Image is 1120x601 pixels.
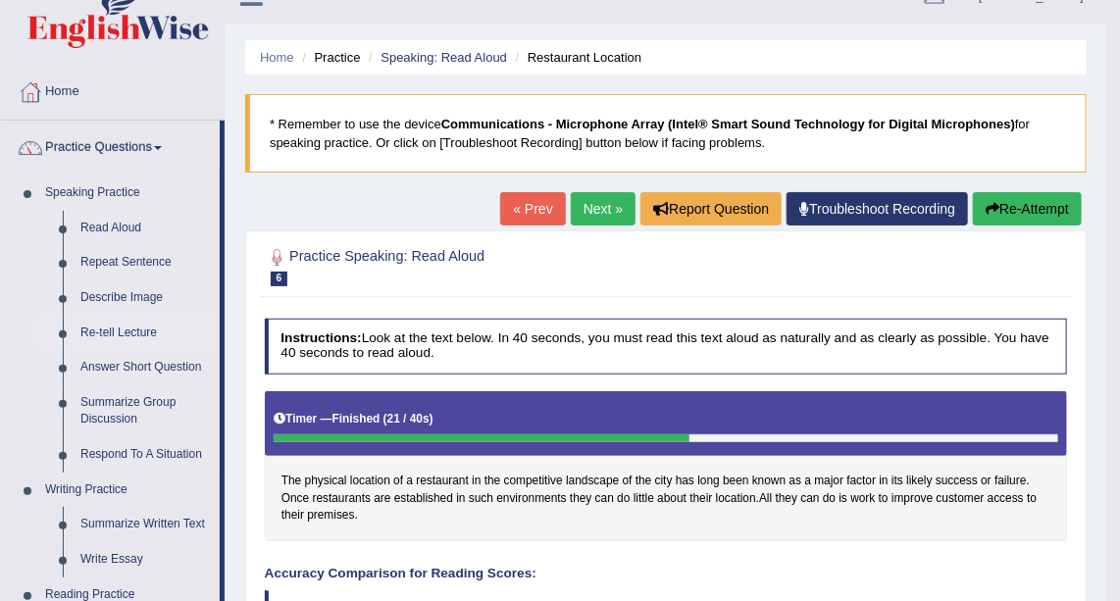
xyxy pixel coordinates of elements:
a: Respond To A Situation [72,437,220,473]
span: Click to see word definition [994,473,1026,490]
span: Click to see word definition [880,473,889,490]
a: Speaking: Read Aloud [381,50,507,65]
li: Restaurant Location [511,48,642,67]
span: Click to see word definition [676,473,694,490]
span: Click to see word definition [814,473,843,490]
a: Summarize Written Text [72,507,220,542]
span: Click to see word definition [850,490,875,508]
span: Click to see word definition [566,473,619,490]
b: ) [430,412,433,426]
span: Click to see word definition [305,473,347,490]
span: Click to see word definition [307,507,354,525]
span: Click to see word definition [636,473,652,490]
span: Click to see word definition [759,490,772,508]
span: Click to see word definition [937,490,985,508]
b: 21 / 40s [387,412,430,426]
span: Click to see word definition [981,473,992,490]
span: Click to see word definition [776,490,797,508]
b: Communications - Microphone Array (Intel® Smart Sound Technology for Digital Microphones) [441,117,1015,131]
span: Click to see word definition [840,490,848,508]
span: Click to see word definition [1027,490,1037,508]
span: 6 [271,272,288,286]
h2: Practice Speaking: Read Aloud [265,245,763,286]
span: Click to see word definition [617,490,630,508]
a: Summarize Group Discussion [72,385,220,437]
span: Click to see word definition [823,490,836,508]
a: Describe Image [72,280,220,316]
div: . . . [265,391,1068,541]
span: Click to see word definition [789,473,802,490]
b: Finished [332,412,381,426]
li: Practice [297,48,360,67]
a: Speaking Practice [36,175,220,211]
b: ( [383,412,387,426]
button: Report Question [640,192,782,225]
h4: Look at the text below. In 40 seconds, you must read this text aloud as naturally and as clearly ... [265,319,1068,375]
a: Write Essay [72,542,220,577]
span: Click to see word definition [406,473,413,490]
span: Click to see word definition [655,473,673,490]
span: Click to see word definition [496,490,566,508]
span: Click to see word definition [281,507,304,525]
span: Click to see word definition [350,473,390,490]
a: Troubleshoot Recording [787,192,968,225]
span: Click to see word definition [906,473,932,490]
span: Click to see word definition [393,473,403,490]
span: Click to see word definition [805,473,812,490]
a: Home [260,50,294,65]
h4: Accuracy Comparison for Reading Scores: [265,567,1068,581]
button: Re-Attempt [973,192,1082,225]
a: Answer Short Question [72,350,220,385]
span: Click to see word definition [484,473,501,490]
a: Next » [571,192,636,225]
span: Click to see word definition [891,473,903,490]
a: Re-tell Lecture [72,316,220,351]
a: Home [1,65,225,114]
span: Click to see word definition [847,473,877,490]
span: Click to see word definition [657,490,687,508]
span: Click to see word definition [313,490,371,508]
span: Click to see word definition [752,473,786,490]
a: Writing Practice [36,473,220,508]
span: Click to see word definition [416,473,469,490]
a: Repeat Sentence [72,245,220,280]
span: Click to see word definition [988,490,1024,508]
span: Click to see word definition [689,490,712,508]
span: Click to see word definition [595,490,614,508]
a: « Prev [500,192,565,225]
span: Click to see word definition [623,473,633,490]
span: Click to see word definition [456,490,465,508]
span: Click to see word definition [570,490,591,508]
span: Click to see word definition [281,490,309,508]
b: Instructions: [280,330,361,345]
span: Click to see word definition [374,490,390,508]
span: Click to see word definition [801,490,820,508]
span: Click to see word definition [716,490,756,508]
span: Click to see word definition [879,490,889,508]
span: Click to see word definition [394,490,453,508]
a: Read Aloud [72,211,220,246]
span: Click to see word definition [723,473,748,490]
blockquote: * Remember to use the device for speaking practice. Or click on [Troubleshoot Recording] button b... [245,94,1087,173]
span: Click to see word definition [936,473,978,490]
span: Click to see word definition [469,490,493,508]
span: Click to see word definition [281,473,302,490]
span: Click to see word definition [697,473,719,490]
a: Practice Questions [1,121,220,170]
span: Click to see word definition [504,473,563,490]
span: Click to see word definition [634,490,654,508]
span: Click to see word definition [472,473,481,490]
h5: Timer — [274,413,433,426]
span: Click to see word definition [891,490,933,508]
